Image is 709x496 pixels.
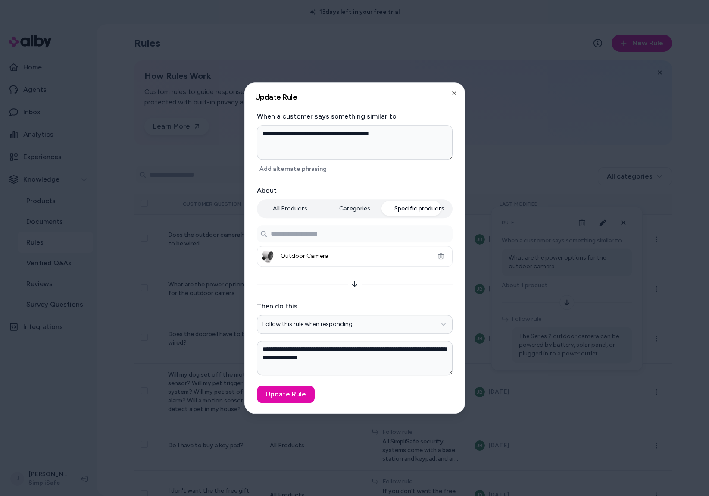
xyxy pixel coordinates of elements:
button: Categories [323,201,386,217]
label: When a customer says something similar to [257,111,453,122]
span: Outdoor Camera [281,252,419,261]
h2: Update Rule [255,93,454,101]
button: Update Rule [257,386,315,403]
button: Specific products [388,201,451,217]
label: Then do this [257,301,453,311]
button: Add alternate phrasing [257,163,329,175]
button: All Products [259,201,322,217]
img: Outdoor Camera [259,248,276,265]
label: About [257,185,453,196]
